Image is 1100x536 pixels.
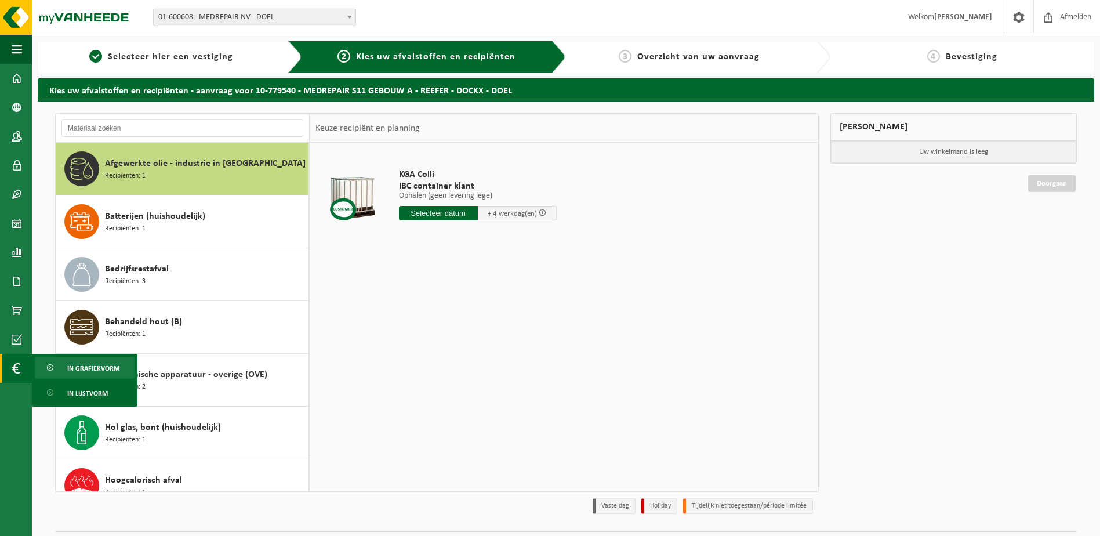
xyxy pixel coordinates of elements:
[35,382,135,404] a: In lijstvorm
[105,276,146,287] span: Recipiënten: 3
[35,357,135,379] a: In grafiekvorm
[105,421,221,434] span: Hol glas, bont (huishoudelijk)
[105,223,146,234] span: Recipiënten: 1
[153,9,356,26] span: 01-600608 - MEDREPAIR NV - DOEL
[105,434,146,446] span: Recipiënten: 1
[637,52,760,61] span: Overzicht van uw aanvraag
[399,206,478,220] input: Selecteer datum
[337,50,350,63] span: 2
[399,180,557,192] span: IBC container klant
[593,498,636,514] li: Vaste dag
[67,382,108,404] span: In lijstvorm
[399,192,557,200] p: Ophalen (geen levering lege)
[56,459,309,512] button: Hoogcalorisch afval Recipiënten: 1
[38,78,1094,101] h2: Kies uw afvalstoffen en recipiënten - aanvraag voor 10-779540 - MEDREPAIR S11 GEBOUW A - REEFER -...
[105,315,182,329] span: Behandeld hout (B)
[67,357,119,379] span: In grafiekvorm
[61,119,303,137] input: Materiaal zoeken
[934,13,992,21] strong: [PERSON_NAME]
[356,52,515,61] span: Kies uw afvalstoffen en recipiënten
[56,407,309,459] button: Hol glas, bont (huishoudelijk) Recipiënten: 1
[56,248,309,301] button: Bedrijfsrestafval Recipiënten: 3
[683,498,813,514] li: Tijdelijk niet toegestaan/période limitée
[105,157,306,171] span: Afgewerkte olie - industrie in [GEOGRAPHIC_DATA]
[488,210,537,218] span: + 4 werkdag(en)
[56,301,309,354] button: Behandeld hout (B) Recipiënten: 1
[105,329,146,340] span: Recipiënten: 1
[619,50,631,63] span: 3
[641,498,677,514] li: Holiday
[105,171,146,182] span: Recipiënten: 1
[927,50,940,63] span: 4
[89,50,102,63] span: 1
[56,195,309,248] button: Batterijen (huishoudelijk) Recipiënten: 1
[56,354,309,407] button: Elektronische apparatuur - overige (OVE) Recipiënten: 2
[56,143,309,195] button: Afgewerkte olie - industrie in [GEOGRAPHIC_DATA] Recipiënten: 1
[154,9,355,26] span: 01-600608 - MEDREPAIR NV - DOEL
[43,50,279,64] a: 1Selecteer hier een vestiging
[1028,175,1076,192] a: Doorgaan
[105,262,169,276] span: Bedrijfsrestafval
[310,114,426,143] div: Keuze recipiënt en planning
[108,52,233,61] span: Selecteer hier een vestiging
[831,141,1077,163] p: Uw winkelmand is leeg
[105,209,205,223] span: Batterijen (huishoudelijk)
[399,169,557,180] span: KGA Colli
[105,368,267,382] span: Elektronische apparatuur - overige (OVE)
[105,473,182,487] span: Hoogcalorisch afval
[105,487,146,498] span: Recipiënten: 1
[946,52,997,61] span: Bevestiging
[830,113,1077,141] div: [PERSON_NAME]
